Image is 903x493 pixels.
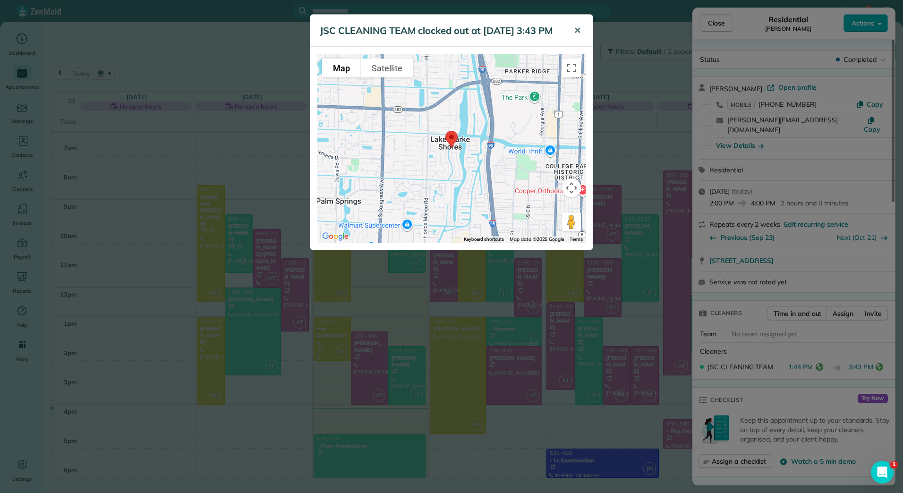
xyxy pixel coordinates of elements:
[562,59,581,77] button: Toggle fullscreen view
[320,230,351,243] img: Google
[890,461,898,468] span: 1
[320,230,351,243] a: Open this area in Google Maps (opens a new window)
[361,59,413,77] button: Show satellite imagery
[320,24,561,37] h5: JSC CLEANING TEAM clocked out at [DATE] 3:43 PM
[570,237,583,242] a: Terms (opens in new tab)
[574,25,581,36] span: ✕
[510,236,564,242] span: Map data ©2025 Google
[871,461,894,484] iframe: Intercom live chat
[562,212,581,231] button: Drag Pegman onto the map to open Street View
[562,178,581,197] button: Map camera controls
[464,236,504,243] button: Keyboard shortcuts
[322,59,361,77] button: Show street map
